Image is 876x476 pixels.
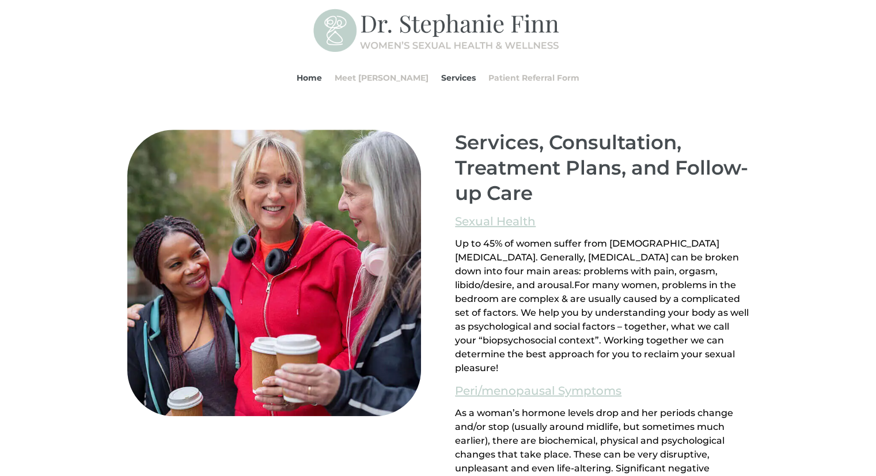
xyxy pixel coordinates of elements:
[455,381,621,401] a: Peri/menopausal Symptoms
[455,237,749,375] div: Page 1
[297,56,322,100] a: Home
[455,238,739,290] span: Up to 45% of women suffer from [DEMOGRAPHIC_DATA] [MEDICAL_DATA]. Generally, [MEDICAL_DATA] can b...
[455,211,536,231] a: Sexual Health
[441,56,476,100] a: Services
[455,279,749,373] span: For many women, problems in the bedroom are complex & are usually caused by a complicated set of ...
[488,56,579,100] a: Patient Referral Form
[127,130,421,416] img: All-Ages-Pleasure-MD-Ontario-Women-Sexual-Health-and-Wellness
[455,130,749,212] h2: Services, Consultation, Treatment Plans, and Follow-up Care
[335,56,428,100] a: Meet [PERSON_NAME]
